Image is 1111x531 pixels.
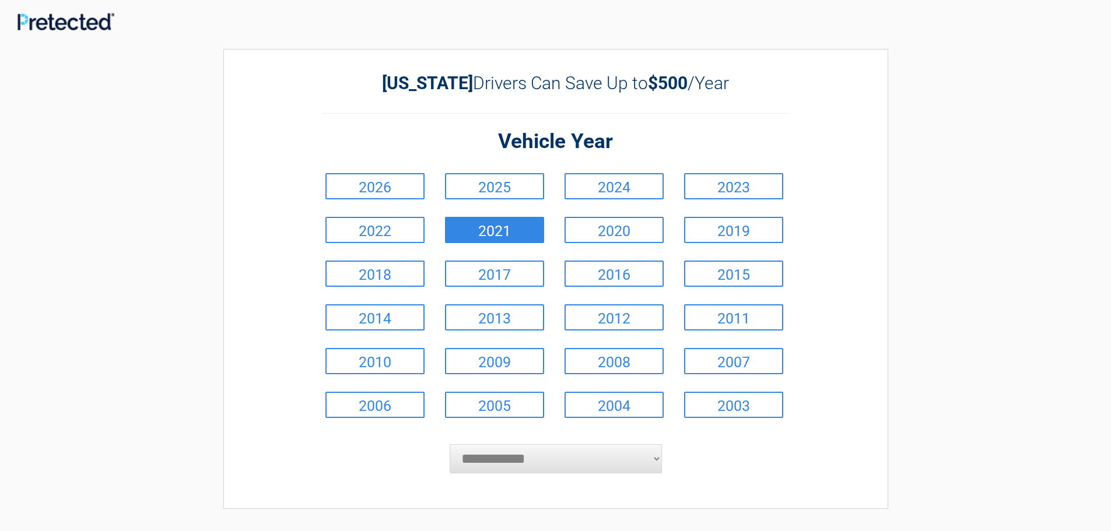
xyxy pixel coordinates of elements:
a: 2008 [565,348,664,374]
a: 2013 [445,304,544,330]
a: 2009 [445,348,544,374]
a: 2024 [565,173,664,199]
a: 2020 [565,217,664,243]
h2: Drivers Can Save Up to /Year [323,73,789,93]
a: 2026 [325,173,425,199]
a: 2016 [565,261,664,287]
a: 2007 [684,348,783,374]
a: 2014 [325,304,425,330]
a: 2005 [445,392,544,418]
a: 2022 [325,217,425,243]
a: 2003 [684,392,783,418]
a: 2011 [684,304,783,330]
a: 2025 [445,173,544,199]
a: 2017 [445,261,544,287]
a: 2018 [325,261,425,287]
b: [US_STATE] [382,73,473,93]
h2: Vehicle Year [323,128,789,156]
b: $500 [648,73,688,93]
a: 2006 [325,392,425,418]
a: 2015 [684,261,783,287]
a: 2010 [325,348,425,374]
a: 2019 [684,217,783,243]
img: Main Logo [17,13,114,30]
a: 2004 [565,392,664,418]
a: 2023 [684,173,783,199]
a: 2021 [445,217,544,243]
a: 2012 [565,304,664,330]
